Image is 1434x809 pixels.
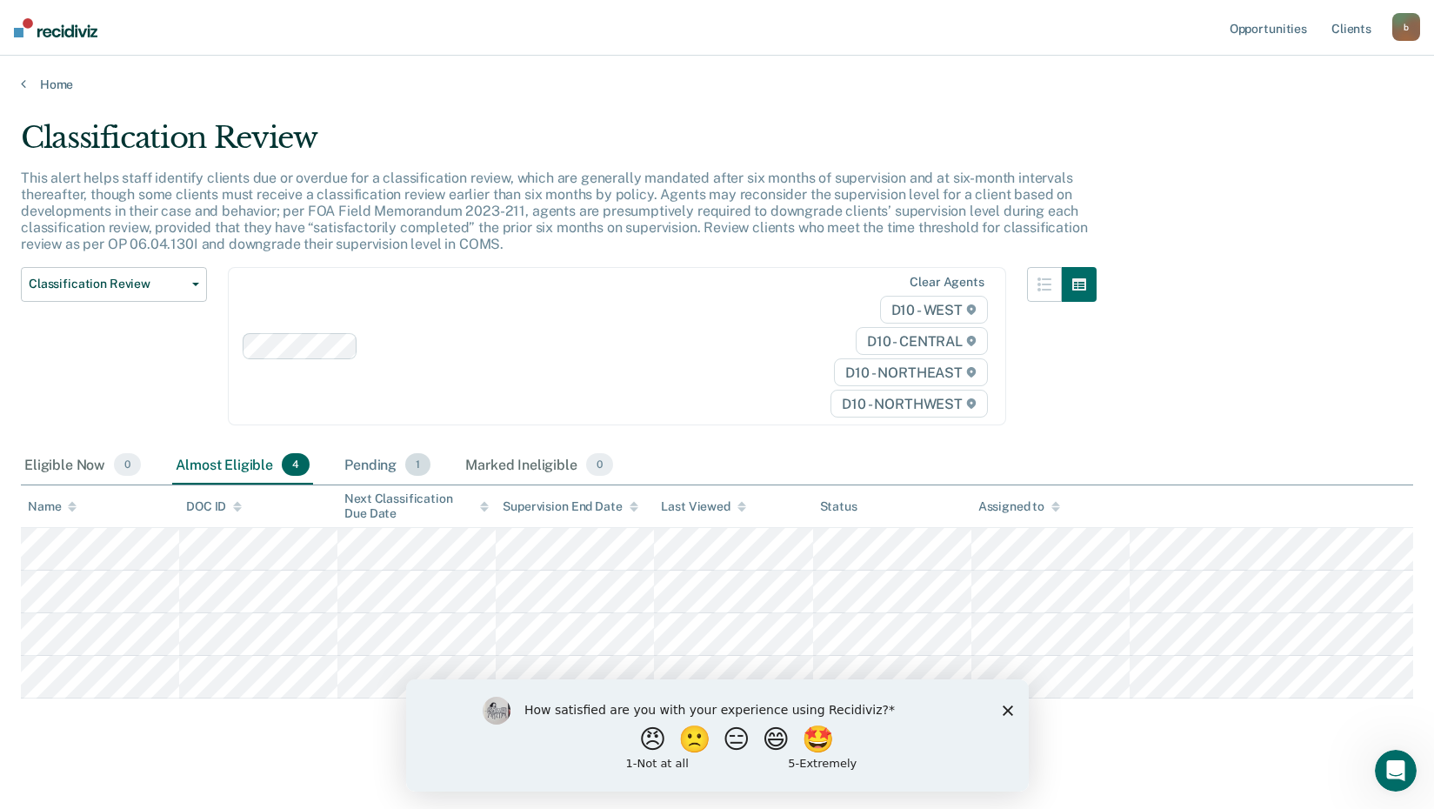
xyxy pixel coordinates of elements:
[282,453,310,476] span: 4
[661,499,745,514] div: Last Viewed
[21,267,207,302] button: Classification Review
[341,446,434,485] div: Pending1
[14,18,97,37] img: Recidiviz
[830,390,987,418] span: D10 - NORTHWEST
[21,446,144,485] div: Eligible Now0
[910,275,984,290] div: Clear agents
[1375,750,1417,792] iframe: Intercom live chat
[21,120,1097,170] div: Classification Review
[834,358,987,386] span: D10 - NORTHEAST
[406,679,1029,792] iframe: Survey by Kim from Recidiviz
[462,446,617,485] div: Marked Ineligible0
[1392,13,1420,41] button: b
[880,296,988,324] span: D10 - WEST
[21,170,1087,253] p: This alert helps staff identify clients due or overdue for a classification review, which are gen...
[405,453,430,476] span: 1
[114,453,141,476] span: 0
[503,499,637,514] div: Supervision End Date
[344,491,489,521] div: Next Classification Due Date
[820,499,857,514] div: Status
[172,446,313,485] div: Almost Eligible4
[28,499,77,514] div: Name
[586,453,613,476] span: 0
[856,327,988,355] span: D10 - CENTRAL
[21,77,1413,92] a: Home
[186,499,242,514] div: DOC ID
[29,277,185,291] span: Classification Review
[978,499,1060,514] div: Assigned to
